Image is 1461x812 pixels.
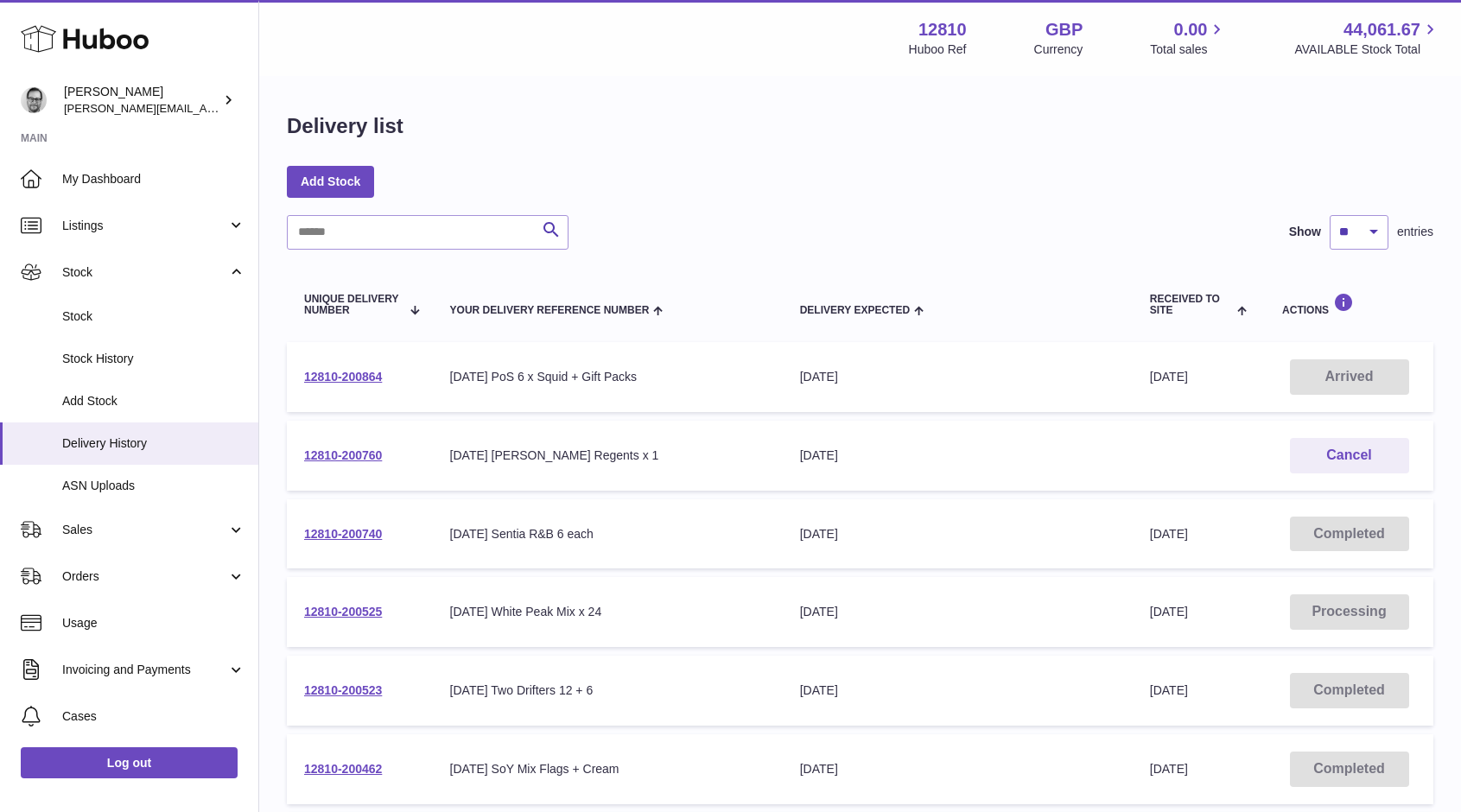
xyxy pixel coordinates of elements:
[800,682,1115,699] div: [DATE]
[304,683,382,697] a: 12810-200523
[62,264,227,281] span: Stock
[1150,683,1188,697] span: [DATE]
[304,294,400,316] span: Unique Delivery Number
[450,369,765,385] div: [DATE] PoS 6 x Squid + Gift Packs
[1150,527,1188,541] span: [DATE]
[21,87,47,113] img: alex@digidistiller.com
[62,615,245,631] span: Usage
[21,747,238,778] a: Log out
[1150,18,1227,58] a: 0.00 Total sales
[287,112,403,140] h1: Delivery list
[1150,294,1233,316] span: Received to Site
[62,171,245,187] span: My Dashboard
[1290,438,1409,473] button: Cancel
[1397,224,1433,240] span: entries
[64,84,219,117] div: [PERSON_NAME]
[62,662,227,678] span: Invoicing and Payments
[304,527,382,541] a: 12810-200740
[62,522,227,538] span: Sales
[304,605,382,619] a: 12810-200525
[450,305,650,316] span: Your Delivery Reference Number
[450,447,765,464] div: [DATE] [PERSON_NAME] Regents x 1
[800,447,1115,464] div: [DATE]
[304,370,382,384] a: 12810-200864
[62,568,227,585] span: Orders
[1289,224,1321,240] label: Show
[450,682,765,699] div: [DATE] Two Drifters 12 + 6
[1045,18,1083,41] strong: GBP
[1150,370,1188,384] span: [DATE]
[304,762,382,776] a: 12810-200462
[287,166,374,197] a: Add Stock
[62,708,245,725] span: Cases
[62,435,245,452] span: Delivery History
[1150,605,1188,619] span: [DATE]
[918,18,967,41] strong: 12810
[62,308,245,325] span: Stock
[62,393,245,409] span: Add Stock
[1282,293,1416,316] div: Actions
[800,369,1115,385] div: [DATE]
[450,604,765,620] div: [DATE] White Peak Mix x 24
[909,41,967,58] div: Huboo Ref
[800,526,1115,542] div: [DATE]
[450,526,765,542] div: [DATE] Sentia R&B 6 each
[62,351,245,367] span: Stock History
[1174,18,1208,41] span: 0.00
[800,305,910,316] span: Delivery Expected
[62,218,227,234] span: Listings
[1034,41,1083,58] div: Currency
[1343,18,1420,41] span: 44,061.67
[800,761,1115,777] div: [DATE]
[62,478,245,494] span: ASN Uploads
[1150,41,1227,58] span: Total sales
[450,761,765,777] div: [DATE] SoY Mix Flags + Cream
[800,604,1115,620] div: [DATE]
[1294,18,1440,58] a: 44,061.67 AVAILABLE Stock Total
[64,101,346,115] span: [PERSON_NAME][EMAIL_ADDRESS][DOMAIN_NAME]
[1294,41,1440,58] span: AVAILABLE Stock Total
[304,448,382,462] a: 12810-200760
[1150,762,1188,776] span: [DATE]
